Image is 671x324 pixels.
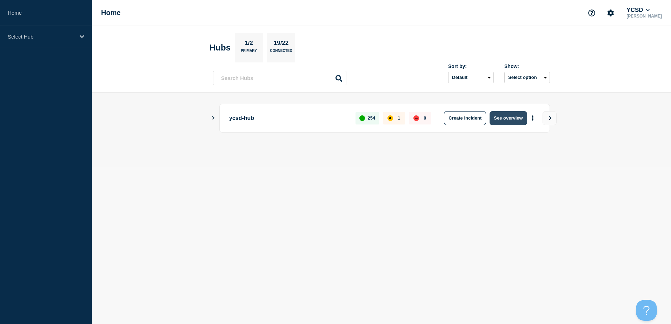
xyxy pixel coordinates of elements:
[448,72,494,83] select: Sort by
[210,43,231,53] h2: Hubs
[398,115,400,121] p: 1
[543,111,557,125] button: View
[528,112,537,124] button: More actions
[368,115,376,121] p: 254
[101,9,121,17] h1: Home
[229,111,347,125] p: ycsd-hub
[241,49,257,56] p: Primary
[424,115,426,121] p: 0
[504,72,550,83] button: Select option
[444,111,486,125] button: Create incident
[490,111,527,125] button: See overview
[213,71,346,85] input: Search Hubs
[448,63,494,69] div: Sort by:
[359,115,365,121] div: up
[603,6,618,20] button: Account settings
[212,115,215,121] button: Show Connected Hubs
[504,63,550,69] div: Show:
[270,49,292,56] p: Connected
[413,115,419,121] div: down
[271,40,291,49] p: 19/22
[387,115,393,121] div: affected
[584,6,599,20] button: Support
[8,34,75,40] p: Select Hub
[625,7,651,14] button: YCSD
[625,14,663,19] p: [PERSON_NAME]
[636,300,657,321] iframe: Help Scout Beacon - Open
[242,40,256,49] p: 1/2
